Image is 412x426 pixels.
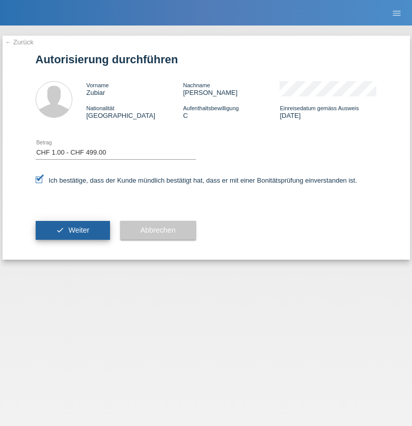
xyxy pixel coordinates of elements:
[87,82,109,88] span: Vorname
[36,53,377,66] h1: Autorisierung durchführen
[56,226,64,234] i: check
[36,177,358,184] label: Ich bestätige, dass der Kunde mündlich bestätigt hat, dass er mit einer Bonitätsprüfung einversta...
[392,8,402,18] i: menu
[183,105,238,111] span: Aufenthaltsbewilligung
[280,105,359,111] span: Einreisedatum gemäss Ausweis
[387,10,407,16] a: menu
[87,105,115,111] span: Nationalität
[36,221,110,240] button: check Weiter
[5,38,34,46] a: ← Zurück
[183,82,210,88] span: Nachname
[280,104,376,119] div: [DATE]
[68,226,89,234] span: Weiter
[87,104,183,119] div: [GEOGRAPHIC_DATA]
[87,81,183,96] div: Zubiar
[141,226,176,234] span: Abbrechen
[183,81,280,96] div: [PERSON_NAME]
[120,221,196,240] button: Abbrechen
[183,104,280,119] div: C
